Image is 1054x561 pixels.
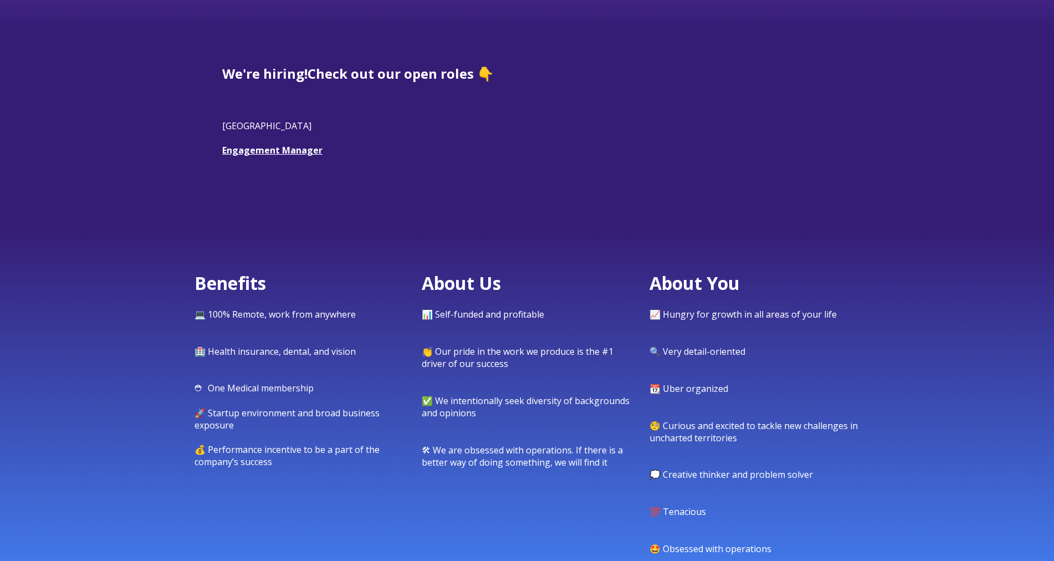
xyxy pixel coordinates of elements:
[195,382,314,394] span: ⛑ One Medical membership
[422,444,623,468] span: 🛠 We are obsessed with operations. If there is a better way of doing something, we will find it
[422,395,630,419] span: ✅ We intentionally seek diversity of backgrounds and opinions
[222,144,323,156] a: Engagement Manager
[195,308,356,320] span: 💻 100% Remote, work from anywhere
[649,420,858,444] span: 🧐 Curious and excited to tackle new challenges in uncharted territories
[195,443,380,468] span: 💰 Performance incentive to be a part of the company’s success
[649,382,728,395] span: 📆 Uber organized
[195,345,356,358] span: 🏥 Health insurance, dental, and vision
[649,271,740,295] span: About You
[649,308,837,320] span: 📈 Hungry for growth in all areas of your life
[195,407,380,431] span: 🚀 Startup environment and broad business exposure
[308,64,494,83] span: Check out our open roles 👇
[649,468,813,481] span: 💭 Creative thinker and problem solver
[195,271,266,295] span: Benefits
[422,345,613,370] span: 👏 Our pride in the work we produce is the #1 driver of our success
[649,543,771,555] span: 🤩 Obsessed with operations
[422,271,501,295] span: About Us
[649,506,706,518] span: 💯 Tenacious
[649,345,745,358] span: 🔍 Very detail-oriented
[422,308,544,320] span: 📊 Self-funded and profitable
[222,120,311,132] span: [GEOGRAPHIC_DATA]
[222,64,308,83] span: We're hiring!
